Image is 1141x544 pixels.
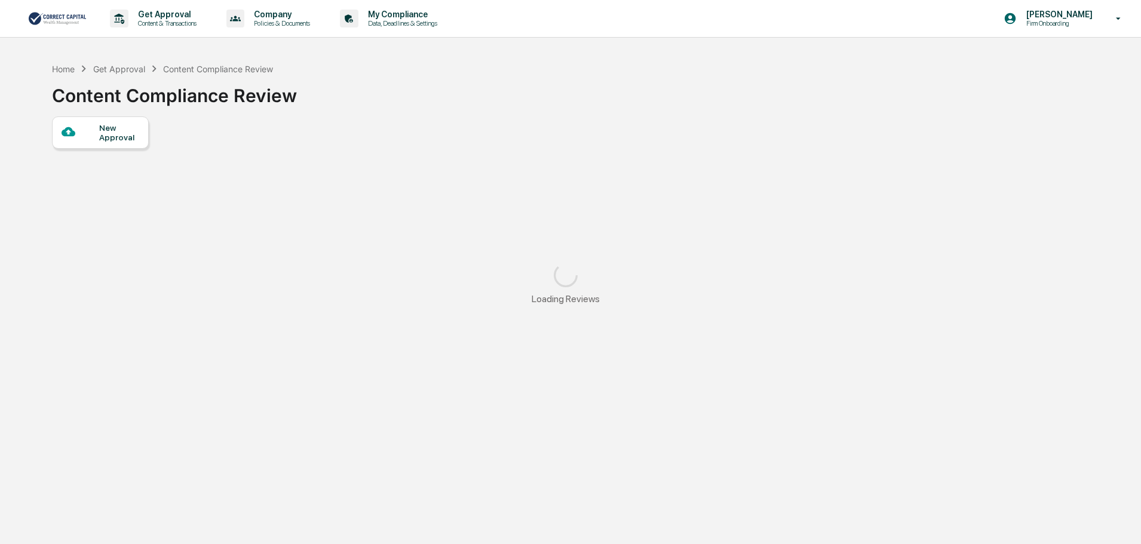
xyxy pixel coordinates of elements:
[1017,19,1099,27] p: Firm Onboarding
[244,10,316,19] p: Company
[1017,10,1099,19] p: [PERSON_NAME]
[128,19,203,27] p: Content & Transactions
[358,19,443,27] p: Data, Deadlines & Settings
[244,19,316,27] p: Policies & Documents
[29,11,86,26] img: logo
[163,64,273,74] div: Content Compliance Review
[52,64,75,74] div: Home
[532,293,600,305] div: Loading Reviews
[93,64,145,74] div: Get Approval
[358,10,443,19] p: My Compliance
[99,123,139,142] div: New Approval
[128,10,203,19] p: Get Approval
[52,75,297,106] div: Content Compliance Review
